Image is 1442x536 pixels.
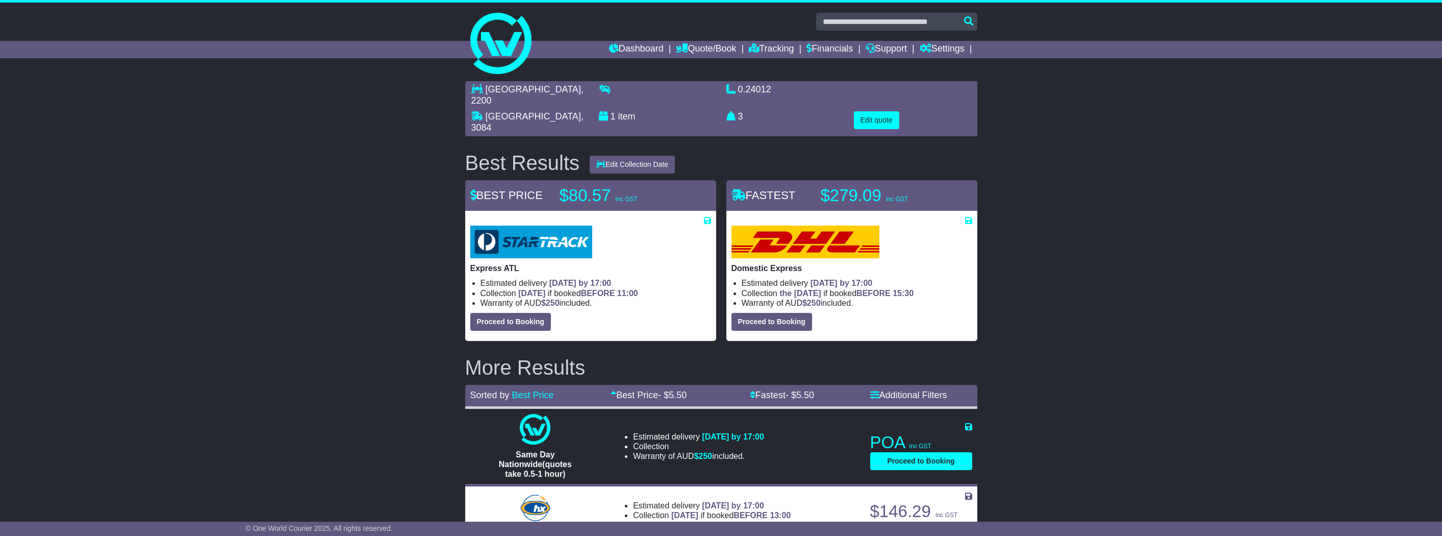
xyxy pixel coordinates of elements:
button: Proceed to Booking [731,313,812,331]
span: 0.24012 [738,84,771,94]
span: - $ [786,390,814,400]
li: Warranty of AUD included. [633,521,791,530]
img: DHL: Domestic Express [731,226,879,258]
li: Warranty of AUD included. [742,298,972,308]
span: if booked [779,289,914,298]
span: 13:00 [770,511,791,520]
button: Proceed to Booking [870,452,972,470]
span: BEST PRICE [470,189,543,202]
span: BEFORE [733,511,768,520]
span: 250 [546,299,560,307]
span: [GEOGRAPHIC_DATA] [486,84,581,94]
span: 5.50 [669,390,687,400]
span: [DATE] by 17:00 [811,279,873,287]
span: [DATE] by 17:00 [702,432,764,441]
a: Additional Filters [870,390,947,400]
span: FASTEST [731,189,796,202]
a: Best Price [512,390,554,400]
span: inc GST [616,196,638,203]
a: Quote/Book [676,41,736,58]
span: Sorted by [470,390,510,400]
h2: More Results [465,356,977,379]
span: 250 [699,521,713,530]
span: 1 [611,111,616,121]
a: Tracking [749,41,794,58]
img: StarTrack: Express ATL [470,226,592,258]
span: inc GST [886,196,908,203]
span: 3 [738,111,743,121]
p: POA [870,432,972,453]
span: the [DATE] [779,289,821,298]
p: Express ATL [470,263,711,273]
span: $ [694,452,713,460]
a: Dashboard [609,41,664,58]
span: [DATE] by 17:00 [549,279,612,287]
li: Warranty of AUD included. [480,298,711,308]
span: $ [802,299,821,307]
p: $279.09 [821,185,948,206]
li: Collection [480,288,711,298]
span: inc GST [935,511,957,519]
span: 11:00 [617,289,638,298]
span: Same Day Nationwide(quotes take 0.5-1 hour) [499,450,572,478]
span: , 2200 [471,84,584,106]
button: Edit quote [854,111,899,129]
li: Estimated delivery [480,278,711,288]
span: 15:30 [893,289,914,298]
span: item [618,111,636,121]
span: © One World Courier 2025. All rights reserved. [245,524,393,532]
span: , 3084 [471,111,584,133]
div: Best Results [460,152,585,174]
span: BEFORE [581,289,615,298]
span: [DATE] [671,511,698,520]
li: Collection [633,442,764,451]
a: Financials [806,41,853,58]
span: [DATE] [518,289,545,298]
li: Collection [742,288,972,298]
img: One World Courier: Same Day Nationwide(quotes take 0.5-1 hour) [520,414,550,445]
li: Estimated delivery [742,278,972,288]
span: if booked [671,511,791,520]
li: Estimated delivery [633,432,764,442]
button: Edit Collection Date [590,156,675,174]
span: - $ [658,390,687,400]
span: $ [541,299,560,307]
li: Collection [633,510,791,520]
span: if booked [518,289,638,298]
li: Warranty of AUD included. [633,451,764,461]
span: BEFORE [856,289,891,298]
p: $80.57 [560,185,687,206]
button: Proceed to Booking [470,313,551,331]
span: $ [694,521,713,530]
span: 250 [807,299,821,307]
a: Best Price- $5.50 [611,390,687,400]
p: $146.29 [870,501,972,522]
a: Settings [920,41,965,58]
p: Domestic Express [731,263,972,273]
img: Hunter Express: Road Express [518,493,552,523]
span: [DATE] by 17:00 [702,501,764,510]
a: Support [866,41,907,58]
a: Fastest- $5.50 [750,390,814,400]
span: [GEOGRAPHIC_DATA] [486,111,581,121]
span: 250 [699,452,713,460]
span: inc GST [909,443,931,450]
span: 5.50 [796,390,814,400]
li: Estimated delivery [633,501,791,510]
